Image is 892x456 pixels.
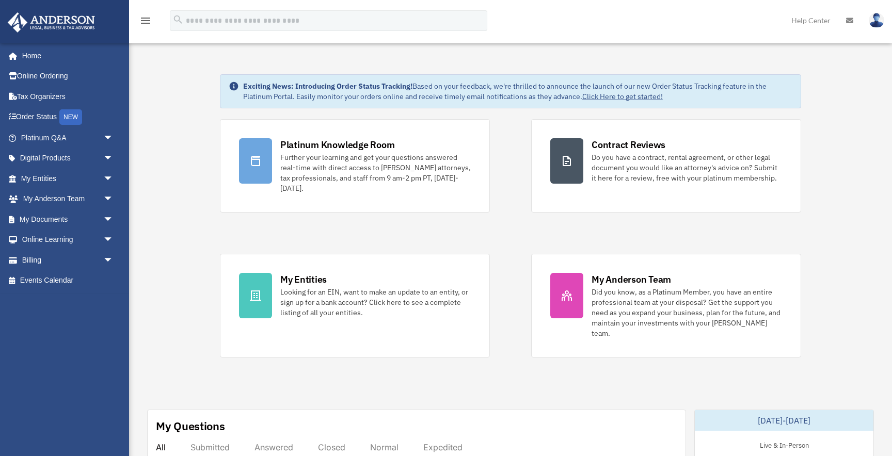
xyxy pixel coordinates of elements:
a: Platinum Knowledge Room Further your learning and get your questions answered real-time with dire... [220,119,490,213]
a: Online Learningarrow_drop_down [7,230,129,250]
a: Events Calendar [7,270,129,291]
div: Closed [318,442,345,452]
span: arrow_drop_down [103,127,124,149]
div: [DATE]-[DATE] [695,410,873,431]
img: Anderson Advisors Platinum Portal [5,12,98,32]
a: My Documentsarrow_drop_down [7,209,129,230]
div: Further your learning and get your questions answered real-time with direct access to [PERSON_NAM... [280,152,471,193]
span: arrow_drop_down [103,209,124,230]
span: arrow_drop_down [103,168,124,189]
span: arrow_drop_down [103,230,124,251]
a: Platinum Q&Aarrow_drop_down [7,127,129,148]
div: Based on your feedback, we're thrilled to announce the launch of our new Order Status Tracking fe... [243,81,792,102]
div: Platinum Knowledge Room [280,138,395,151]
a: Order StatusNEW [7,107,129,128]
span: arrow_drop_down [103,148,124,169]
strong: Exciting News: Introducing Order Status Tracking! [243,82,412,91]
a: Contract Reviews Do you have a contract, rental agreement, or other legal document you would like... [531,119,801,213]
a: Home [7,45,124,66]
div: My Questions [156,418,225,434]
div: My Anderson Team [592,273,671,286]
a: Tax Organizers [7,86,129,107]
div: Submitted [190,442,230,452]
a: Digital Productsarrow_drop_down [7,148,129,169]
div: All [156,442,166,452]
a: Online Ordering [7,66,129,87]
div: My Entities [280,273,327,286]
div: Answered [254,442,293,452]
img: User Pic [869,13,884,28]
a: Billingarrow_drop_down [7,250,129,270]
a: menu [139,18,152,27]
i: menu [139,14,152,27]
div: Live & In-Person [752,439,817,450]
span: arrow_drop_down [103,189,124,210]
i: search [172,14,184,25]
a: Click Here to get started! [582,92,663,101]
div: Contract Reviews [592,138,665,151]
div: Expedited [423,442,463,452]
a: My Anderson Team Did you know, as a Platinum Member, you have an entire professional team at your... [531,254,801,357]
div: Do you have a contract, rental agreement, or other legal document you would like an attorney's ad... [592,152,782,183]
span: arrow_drop_down [103,250,124,271]
div: Normal [370,442,399,452]
a: My Anderson Teamarrow_drop_down [7,189,129,209]
a: My Entitiesarrow_drop_down [7,168,129,189]
div: NEW [59,109,82,125]
a: My Entities Looking for an EIN, want to make an update to an entity, or sign up for a bank accoun... [220,254,490,357]
div: Did you know, as a Platinum Member, you have an entire professional team at your disposal? Get th... [592,287,782,338]
div: Looking for an EIN, want to make an update to an entity, or sign up for a bank account? Click her... [280,287,471,318]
